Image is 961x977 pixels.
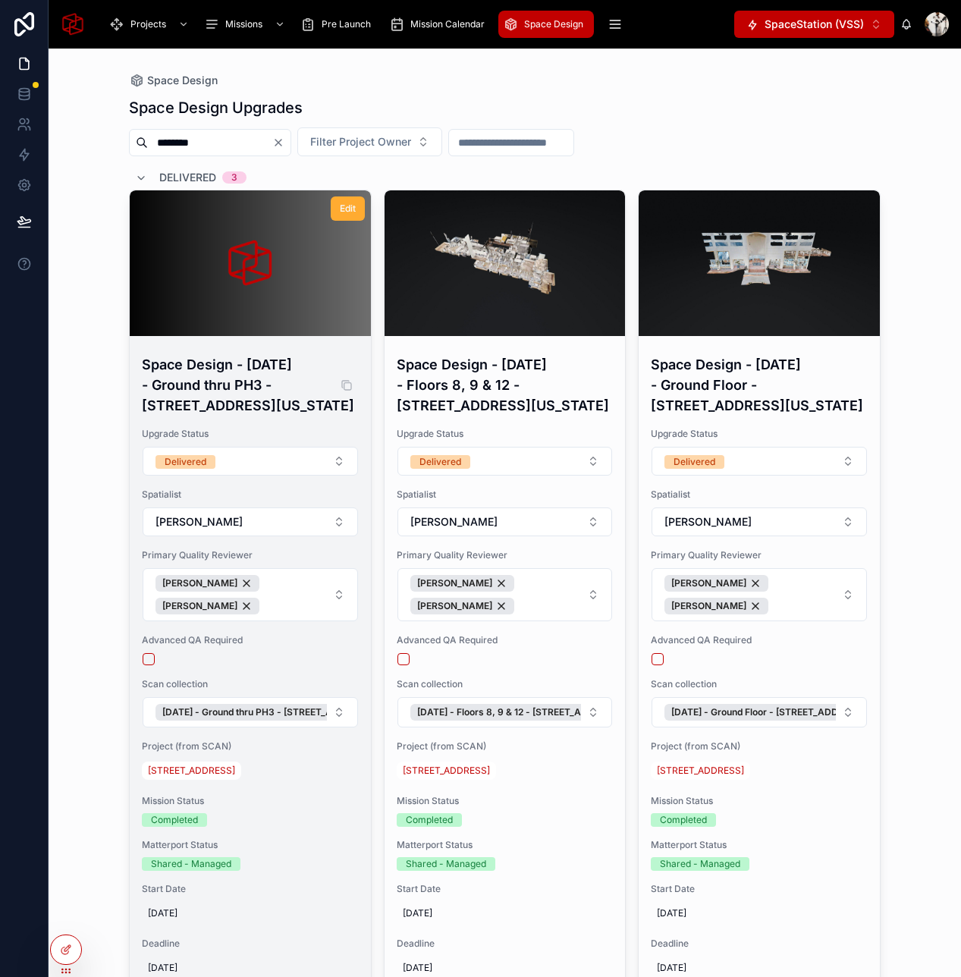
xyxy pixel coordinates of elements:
[664,704,939,721] button: Unselect 1412244
[97,8,734,41] div: scrollable content
[231,171,237,184] div: 3
[651,839,868,851] span: Matterport Status
[272,137,290,149] button: Clear
[142,678,359,690] span: Scan collection
[524,18,583,30] span: Space Design
[397,678,614,690] span: Scan collection
[397,354,614,416] h4: Space Design - [DATE] - Floors 8, 9 & 12 - [STREET_ADDRESS][US_STATE]
[498,11,594,38] a: Space Design
[397,883,614,895] span: Start Date
[657,907,862,919] span: [DATE]
[105,11,196,38] a: Projects
[674,455,715,469] div: Delivered
[142,883,359,895] span: Start Date
[225,18,262,30] span: Missions
[397,507,613,536] button: Select Button
[410,18,485,30] span: Mission Calendar
[651,428,868,440] span: Upgrade Status
[147,73,218,88] span: Space Design
[406,857,486,871] div: Shared - Managed
[130,18,166,30] span: Projects
[660,813,707,827] div: Completed
[143,507,358,536] button: Select Button
[142,938,359,950] span: Deadline
[310,134,411,149] span: Filter Project Owner
[397,938,614,950] span: Deadline
[162,706,425,718] span: [DATE] - Ground thru PH3 - [STREET_ADDRESS][US_STATE]
[142,839,359,851] span: Matterport Status
[651,549,868,561] span: Primary Quality Reviewer
[165,455,206,469] div: Delivered
[397,488,614,501] span: Spatialist
[410,704,696,721] button: Unselect 1412155
[397,762,496,780] a: [STREET_ADDRESS]
[129,97,303,118] h1: Space Design Upgrades
[148,962,353,974] span: [DATE]
[664,575,768,592] button: Unselect 160
[148,907,353,919] span: [DATE]
[142,634,359,646] span: Advanced QA Required
[331,196,365,221] button: Edit
[651,354,868,416] h4: Space Design - [DATE] - Ground Floor - [STREET_ADDRESS][US_STATE]
[651,678,868,690] span: Scan collection
[410,598,514,614] button: Unselect 1266551
[651,938,868,950] span: Deadline
[657,765,744,777] span: [STREET_ADDRESS]
[385,11,495,38] a: Mission Calendar
[155,575,259,592] button: Unselect 160
[143,447,358,476] button: Select Button
[403,907,608,919] span: [DATE]
[61,12,85,36] img: App logo
[142,354,359,416] h4: Space Design - [DATE] - Ground thru PH3 - [STREET_ADDRESS][US_STATE]
[322,18,371,30] span: Pre Launch
[765,17,864,32] span: SpaceStation (VSS)
[142,488,359,501] span: Spatialist
[155,598,259,614] button: Unselect 1266551
[397,447,613,476] button: Select Button
[142,740,359,752] span: Project (from SCAN)
[143,568,358,621] button: Select Button
[651,634,868,646] span: Advanced QA Required
[639,190,880,336] div: file.jpeg
[664,598,768,614] button: Unselect 1266551
[406,813,453,827] div: Completed
[340,203,356,215] span: Edit
[652,697,867,727] button: Select Button
[671,577,746,589] span: [PERSON_NAME]
[159,170,216,185] span: Delivered
[664,514,752,529] span: [PERSON_NAME]
[148,765,235,777] span: [STREET_ADDRESS]
[162,577,237,589] span: [PERSON_NAME]
[410,514,498,529] span: [PERSON_NAME]
[403,765,490,777] span: [STREET_ADDRESS]
[397,428,614,440] span: Upgrade Status
[155,704,447,721] button: Unselect 1412943
[651,740,868,752] span: Project (from SCAN)
[397,795,614,807] span: Mission Status
[652,568,867,621] button: Select Button
[660,857,740,871] div: Shared - Managed
[397,697,613,727] button: Select Button
[417,577,492,589] span: [PERSON_NAME]
[651,488,868,501] span: Spatialist
[651,795,868,807] span: Mission Status
[155,514,243,529] span: [PERSON_NAME]
[397,839,614,851] span: Matterport Status
[734,11,894,38] button: Select Button
[142,549,359,561] span: Primary Quality Reviewer
[651,762,750,780] a: [STREET_ADDRESS]
[417,600,492,612] span: [PERSON_NAME]
[130,190,371,336] div: Processing.png
[417,706,674,718] span: [DATE] - Floors 8, 9 & 12 - [STREET_ADDRESS][US_STATE]
[129,73,218,88] a: Space Design
[142,795,359,807] span: Mission Status
[671,600,746,612] span: [PERSON_NAME]
[671,706,917,718] span: [DATE] - Ground Floor - [STREET_ADDRESS][US_STATE]
[162,600,237,612] span: [PERSON_NAME]
[151,857,231,871] div: Shared - Managed
[151,813,198,827] div: Completed
[296,11,382,38] a: Pre Launch
[419,455,461,469] div: Delivered
[143,697,358,727] button: Select Button
[651,883,868,895] span: Start Date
